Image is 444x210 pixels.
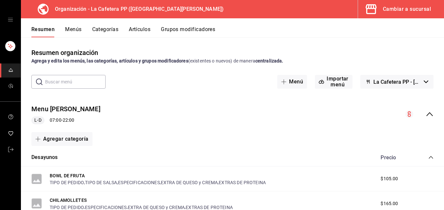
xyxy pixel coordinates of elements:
div: (existentes o nuevos) de manera [31,58,434,64]
span: L-D [32,117,44,124]
strong: Agrega y edita los menús, las categorías, artículos y grupos modificadores [31,58,188,63]
button: Agregar categoría [31,132,93,146]
button: CHILAMOLLETES [50,197,87,203]
button: EXTRAS DE PROTEINA [219,179,266,186]
button: Resumen [31,26,55,37]
div: Resumen organización [31,48,98,58]
button: ESPECIFICACIONES [118,179,160,186]
div: collapse-menu-row [21,99,444,130]
button: Menu [PERSON_NAME] [31,104,100,114]
button: BOWL DE FRUTA [50,172,85,179]
span: $165.00 [381,200,398,207]
button: Importar menú [315,75,352,89]
button: Grupos modificadores [161,26,215,37]
div: , , , , [50,179,266,186]
button: open drawer [8,17,13,22]
button: Categorías [92,26,119,37]
div: navigation tabs [31,26,444,37]
button: Desayunos [31,154,58,161]
button: Menús [65,26,81,37]
button: La Cafetera PP - [GEOGRAPHIC_DATA][PERSON_NAME] [360,75,434,89]
strong: centralizada. [255,58,283,63]
button: EXTRA DE QUESO y CREMA [161,179,218,186]
button: collapse-category-row [428,155,434,160]
h3: Organización - La Cafetera PP ([GEOGRAPHIC_DATA][PERSON_NAME]) [50,5,224,13]
div: Precio [374,154,416,161]
div: 07:00 - 22:00 [31,116,100,124]
div: Cambiar a sucursal [383,5,431,14]
span: $105.00 [381,175,398,182]
button: TIPO DE SALSA [85,179,117,186]
span: La Cafetera PP - [GEOGRAPHIC_DATA][PERSON_NAME] [373,79,421,85]
button: Artículos [129,26,150,37]
button: TIPO DE PEDIDO [50,179,84,186]
button: Menú [277,75,307,89]
input: Buscar menú [45,75,106,88]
